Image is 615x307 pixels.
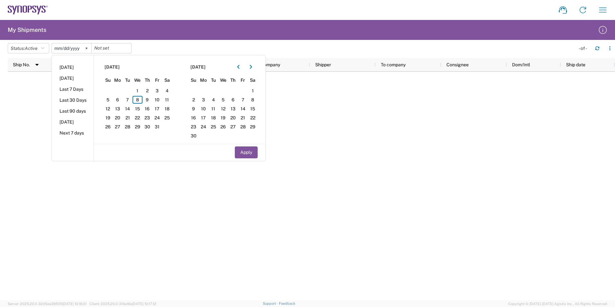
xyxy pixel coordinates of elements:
[52,127,94,138] li: Next 7 days
[103,77,113,83] span: Su
[218,77,228,83] span: We
[512,62,530,67] span: Dom/Intl
[103,96,113,104] span: 5
[152,114,162,122] span: 24
[8,26,46,34] h2: My Shipments
[113,77,123,83] span: Mo
[132,302,156,306] span: [DATE] 10:17:12
[13,62,30,67] span: Ship No.
[8,43,49,53] button: Status:Active
[279,302,295,305] a: Feedback
[123,77,133,83] span: Tu
[189,132,199,140] span: 30
[133,114,142,122] span: 22
[198,96,208,104] span: 3
[189,123,199,131] span: 23
[142,87,152,95] span: 2
[228,114,238,122] span: 20
[446,62,469,67] span: Consignee
[123,105,133,113] span: 14
[381,62,406,67] span: To company
[133,96,142,104] span: 8
[208,77,218,83] span: Tu
[162,87,172,95] span: 4
[25,46,38,51] span: Active
[103,105,113,113] span: 12
[113,96,123,104] span: 6
[248,87,258,95] span: 1
[189,77,199,83] span: Su
[228,105,238,113] span: 13
[218,114,228,122] span: 19
[248,105,258,113] span: 15
[228,123,238,131] span: 27
[89,302,156,306] span: Client: 2025.20.0-314a16e
[263,302,279,305] a: Support
[142,123,152,131] span: 30
[133,123,142,131] span: 29
[105,64,120,70] span: [DATE]
[133,87,142,95] span: 1
[190,64,206,70] span: [DATE]
[133,77,142,83] span: We
[62,302,87,306] span: [DATE] 10:18:31
[52,43,91,53] input: Not set
[152,96,162,104] span: 10
[238,77,248,83] span: Fr
[8,302,87,306] span: Server: 2025.20.0-32d5ea39505
[162,114,172,122] span: 25
[198,114,208,122] span: 17
[152,123,162,131] span: 31
[52,62,94,73] li: [DATE]
[208,123,218,131] span: 25
[218,123,228,131] span: 26
[208,105,218,113] span: 11
[103,123,113,131] span: 26
[52,73,94,84] li: [DATE]
[113,123,123,131] span: 27
[198,105,208,113] span: 10
[123,123,133,131] span: 28
[238,123,248,131] span: 28
[248,123,258,131] span: 29
[235,146,258,158] button: Apply
[133,105,142,113] span: 15
[238,96,248,104] span: 7
[52,106,94,116] li: Last 90 days
[218,105,228,113] span: 12
[189,114,199,122] span: 16
[52,116,94,127] li: [DATE]
[152,77,162,83] span: Fr
[248,77,258,83] span: Sa
[508,301,607,307] span: Copyright © [DATE]-[DATE] Agistix Inc., All Rights Reserved
[152,87,162,95] span: 3
[142,96,152,104] span: 9
[142,114,152,122] span: 23
[162,105,172,113] span: 18
[248,96,258,104] span: 8
[152,105,162,113] span: 17
[208,96,218,104] span: 4
[142,77,152,83] span: Th
[162,96,172,104] span: 11
[248,114,258,122] span: 22
[52,84,94,95] li: Last 7 Days
[238,105,248,113] span: 14
[198,77,208,83] span: Mo
[218,96,228,104] span: 5
[566,62,585,67] span: Ship date
[113,105,123,113] span: 13
[189,105,199,113] span: 9
[238,114,248,122] span: 21
[123,96,133,104] span: 7
[189,96,199,104] span: 2
[579,45,590,51] div: - of -
[208,114,218,122] span: 18
[315,62,331,67] span: Shipper
[198,123,208,131] span: 24
[228,77,238,83] span: Th
[103,114,113,122] span: 19
[228,96,238,104] span: 6
[123,114,133,122] span: 21
[162,77,172,83] span: Sa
